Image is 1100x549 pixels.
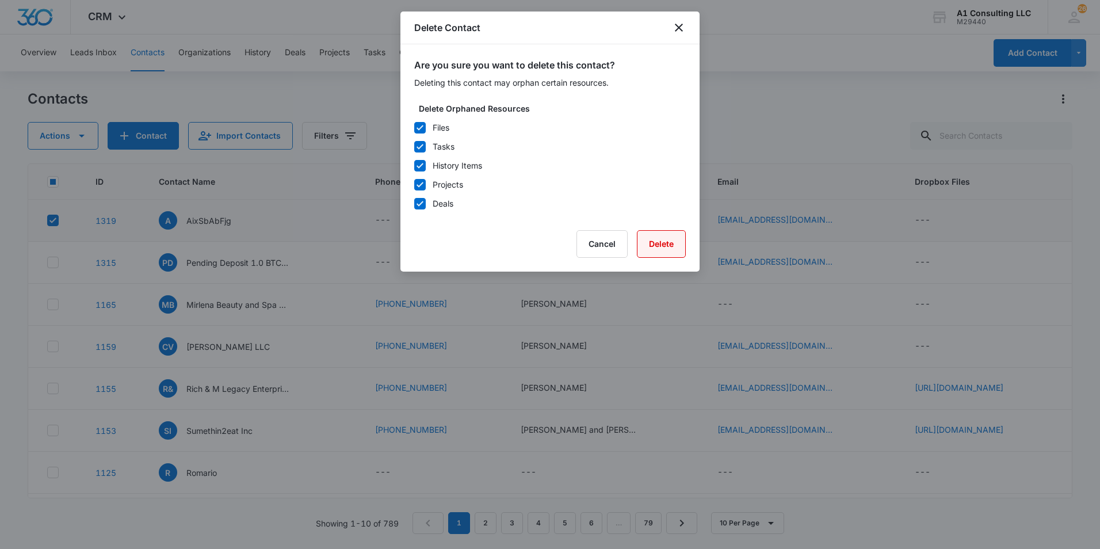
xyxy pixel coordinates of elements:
button: Cancel [576,230,628,258]
button: Delete [637,230,686,258]
button: close [672,21,686,35]
label: Delete Orphaned Resources [419,102,690,115]
div: Files [433,121,449,134]
div: Tasks [433,140,454,152]
h1: Delete Contact [414,21,480,35]
h2: Are you sure you want to delete this contact? [414,58,686,72]
div: Deals [433,197,453,209]
div: Projects [433,178,463,190]
div: History Items [433,159,482,171]
p: Deleting this contact may orphan certain resources. [414,77,686,89]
